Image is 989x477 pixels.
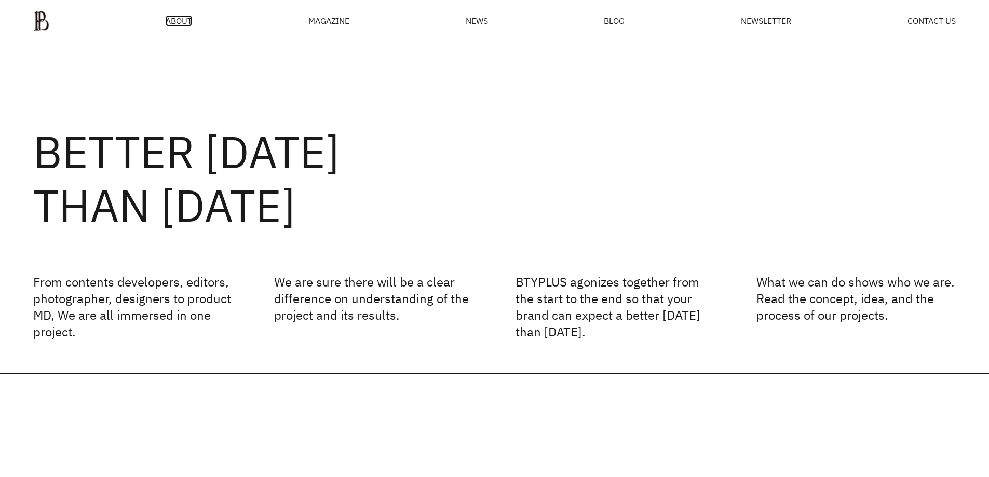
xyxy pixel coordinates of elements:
a: ABOUT [166,17,192,25]
img: ba379d5522eb3.png [33,10,49,31]
div: MAGAZINE [308,17,349,25]
a: CONTACT US [907,17,956,25]
p: From contents developers, editors, photographer, designers to product MD, We are all immersed in ... [33,274,233,340]
p: BTYPLUS agonizes together from the start to the end so that your brand can expect a better [DATE]... [516,274,715,340]
a: NEWS [466,17,488,25]
h2: BETTER [DATE] THAN [DATE] [33,125,956,232]
p: What we can do shows who we are. Read the concept, idea, and the process of our projects. [756,274,956,340]
p: We are sure there will be a clear difference on understanding of the project and its results. [274,274,473,340]
a: NEWSLETTER [741,17,791,25]
a: BLOG [604,17,625,25]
